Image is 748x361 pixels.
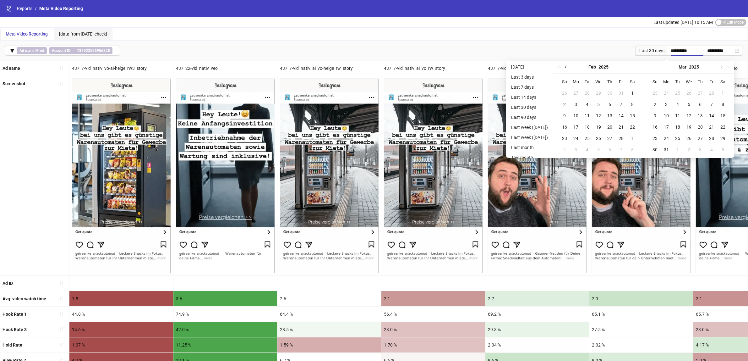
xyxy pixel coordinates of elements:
div: 23.0 % [381,322,485,337]
td: 2025-02-02 [559,99,570,110]
td: 2025-03-04 [672,99,683,110]
b: Hook Rate 1 [3,312,27,317]
img: Screenshot 120230841736180338 [176,79,275,273]
td: 2025-02-11 [581,110,593,121]
td: 2025-02-23 [559,133,570,144]
div: 3 [696,146,704,153]
td: 2025-04-03 [695,144,706,155]
div: 9 [651,112,659,119]
td: 2025-03-21 [706,121,717,133]
td: 2025-01-28 [581,87,593,99]
span: Last updated [DATE] 10:15 AM [653,20,713,25]
td: 2025-03-03 [661,99,672,110]
td: 2025-02-08 [627,99,638,110]
div: 21 [617,123,625,131]
th: Su [559,76,570,87]
div: 8 [629,101,636,108]
div: 19 [595,123,602,131]
div: 22 [719,123,727,131]
td: 2025-03-06 [695,99,706,110]
div: 17 [572,123,580,131]
span: sort-ascending [59,327,64,331]
td: 2025-02-27 [604,133,615,144]
span: [data from [DATE] check] [59,31,107,36]
td: 2025-02-05 [593,99,604,110]
div: 2.7 [485,291,589,306]
td: 2025-02-23 [649,87,661,99]
td: 2025-03-25 [672,133,683,144]
li: Last 90 days [509,114,550,121]
td: 2025-03-15 [717,110,729,121]
div: 437_7-vid_nativ_vo-ai-helge_rw3_story [69,61,173,76]
th: Fr [615,76,627,87]
div: 1 [719,89,727,97]
b: 737922526956828 [77,48,110,53]
td: 2025-02-18 [581,121,593,133]
td: 2025-01-27 [570,87,581,99]
div: 10 [572,112,580,119]
td: 2025-03-14 [706,110,717,121]
div: 17 [663,123,670,131]
div: 30 [651,146,659,153]
div: 2 [685,146,693,153]
td: 2025-02-06 [604,99,615,110]
div: 26 [685,89,693,97]
li: Last month [509,144,550,151]
div: 3 [572,101,580,108]
td: 2025-02-26 [593,133,604,144]
td: 2025-02-24 [661,87,672,99]
td: 2025-03-08 [717,99,729,110]
div: 31 [617,89,625,97]
td: 2025-02-22 [627,121,638,133]
th: Tu [581,76,593,87]
div: 2 [561,101,568,108]
div: 42.0 % [173,322,277,337]
td: 2025-03-02 [649,99,661,110]
button: Choose a month [588,61,596,73]
div: 21 [708,123,715,131]
span: sort-ascending [59,66,64,70]
div: 26 [561,89,568,97]
div: 12 [595,112,602,119]
th: Th [695,76,706,87]
td: 2025-01-26 [559,87,570,99]
td: 2025-02-27 [695,87,706,99]
td: 2025-02-04 [581,99,593,110]
td: 2025-03-10 [661,110,672,121]
div: 5 [595,146,602,153]
th: Sa [627,76,638,87]
td: 2025-03-03 [570,144,581,155]
div: 7 [617,101,625,108]
td: 2025-01-31 [615,87,627,99]
div: 19 [685,123,693,131]
div: 1.59 % [277,337,381,353]
div: 3 [572,146,580,153]
div: 18 [674,123,681,131]
div: 5 [719,146,727,153]
button: Previous month (PageUp) [563,61,570,73]
td: 2025-03-12 [683,110,695,121]
div: 4 [674,101,681,108]
td: 2025-03-18 [672,121,683,133]
td: 2025-03-26 [683,133,695,144]
th: We [593,76,604,87]
div: 11.25 % [173,337,277,353]
div: 74.9 % [173,307,277,322]
td: 2025-02-28 [615,133,627,144]
div: 23 [651,89,659,97]
li: Last 7 days [509,83,550,91]
b: Ad ID [3,281,13,286]
td: 2025-03-01 [717,87,729,99]
th: Sa [717,76,729,87]
td: 2025-02-28 [706,87,717,99]
div: 8 [629,146,636,153]
td: 2025-02-12 [593,110,604,121]
div: 5 [595,101,602,108]
div: 24 [572,135,580,142]
td: 2025-03-06 [604,144,615,155]
div: 28 [708,89,715,97]
td: 2025-01-30 [604,87,615,99]
img: Screenshot 120225955620340338 [280,79,379,273]
td: 2025-02-16 [559,121,570,133]
div: 2.04 % [485,337,589,353]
